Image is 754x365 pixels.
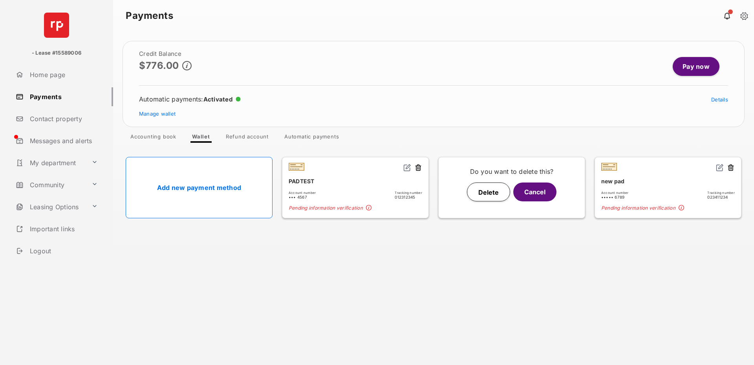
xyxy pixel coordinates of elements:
a: Wallet [186,133,216,143]
font: ••••• 6789 [601,195,624,199]
img: svg+xml;base64,PHN2ZyB2aWV3Qm94PSIwIDAgMjQgMjQiIHdpZHRoPSIxNiIgaGVpZ2h0PSIxNiIgZmlsbD0ibm9uZSIgeG... [403,164,411,171]
font: - Lease #15589006 [32,50,81,56]
font: Do you want to delete this? [470,168,554,175]
a: Community [13,175,88,194]
font: 023411234 [707,195,728,199]
button: Cancel [513,182,556,201]
font: Activated [203,96,232,103]
font: Credit balance [139,50,182,57]
font: Account number [601,191,628,195]
a: Logout [13,241,113,260]
font: new pad [601,178,625,184]
a: Refund account [220,133,275,143]
a: Manage wallet [139,111,176,117]
font: PADTEST [289,178,315,184]
a: Messages and alerts [13,131,113,150]
font: Automatic payments [139,95,201,103]
font: Pending information verification [289,205,363,211]
font: Payments [126,10,173,21]
a: Important links [13,219,101,238]
font: Tracking number [707,191,735,195]
font: ••• 4567 [289,195,307,199]
a: My department [13,153,88,172]
a: Automatic payments [278,133,345,143]
a: Contact property [13,109,113,128]
a: Add new payment method [126,157,273,218]
a: Home page [13,65,113,84]
a: Leasing Options [13,197,88,216]
font: $776.00 [139,60,179,71]
font: Pending information verification [601,205,675,211]
a: Details [711,96,728,103]
button: Delete [467,182,510,201]
img: svg+xml;base64,PHN2ZyB4bWxucz0iaHR0cDovL3d3dy53My5vcmcvMjAwMC9zdmciIHdpZHRoPSI2NCIgaGVpZ2h0PSI2NC... [44,13,69,38]
a: Accounting book [124,133,183,143]
font: 012312345 [395,195,415,199]
font: Tracking number [395,191,422,195]
a: Payments [13,87,113,106]
font: : [201,95,203,103]
font: Account number [289,191,316,195]
img: svg+xml;base64,PHN2ZyB2aWV3Qm94PSIwIDAgMjQgMjQiIHdpZHRoPSIxNiIgaGVpZ2h0PSIxNiIgZmlsbD0ibm9uZSIgeG... [716,164,724,171]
